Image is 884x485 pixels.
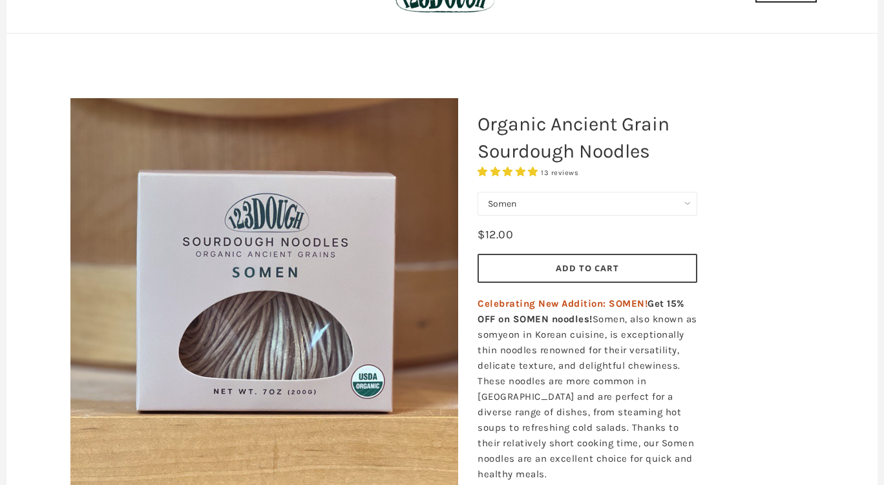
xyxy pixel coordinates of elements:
[478,225,513,244] div: $12.00
[541,169,578,177] span: 13 reviews
[468,104,707,171] h1: Organic Ancient Grain Sourdough Noodles
[478,166,541,178] span: 4.85 stars
[478,298,684,325] strong: Get 15% OFF on SOMEN noodles!
[478,296,697,482] p: Somen, also known as somyeon in Korean cuisine, is exceptionally thin noodles renowned for their ...
[478,254,697,283] button: Add to Cart
[556,262,619,274] span: Add to Cart
[478,298,647,309] span: Celebrating New Addition: SOMEN!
